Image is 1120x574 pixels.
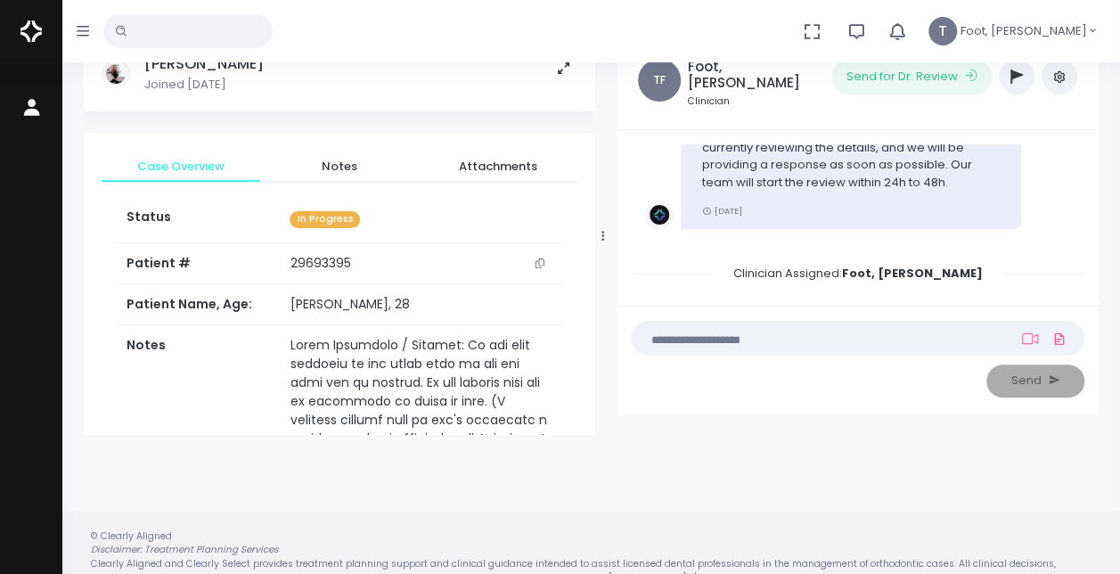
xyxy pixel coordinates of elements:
div: scrollable content [84,37,595,435]
span: In Progress [290,211,360,228]
span: TF [638,59,681,102]
a: Add Loom Video [1018,332,1042,346]
small: Clinician [688,94,800,109]
th: Status [116,197,279,242]
th: Patient # [116,242,279,284]
b: Foot, [PERSON_NAME] [842,265,983,282]
p: Joined [DATE] [144,76,264,94]
span: Clinician Assigned: [730,285,986,313]
span: Case Overview [116,158,246,176]
span: Notes [274,158,405,176]
h5: [PERSON_NAME] [144,55,264,73]
em: Disclaimer: Treatment Planning Services [91,543,278,556]
td: [PERSON_NAME], 28 [279,284,563,325]
button: Send for Dr. Review [831,59,992,94]
span: Clinician Assigned: [712,259,1004,287]
span: T [928,17,957,45]
th: Patient Name, Age: [116,284,279,325]
a: Add Files [1049,323,1070,355]
span: Foot, [PERSON_NAME] [961,22,1087,40]
td: 29693395 [279,243,563,284]
small: [DATE] [702,205,742,217]
div: scrollable content [631,144,1084,291]
span: Attachments [433,158,563,176]
h5: Foot, [PERSON_NAME] [688,59,800,91]
img: Logo Horizontal [20,12,42,50]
